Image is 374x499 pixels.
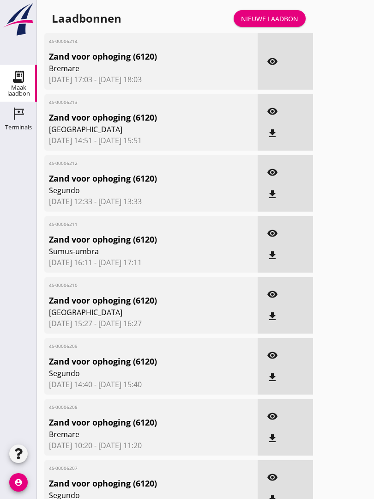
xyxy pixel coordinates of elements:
[49,38,219,45] span: 4S-00006214
[49,135,253,146] span: [DATE] 14:51 - [DATE] 15:51
[49,74,253,85] span: [DATE] 17:03 - [DATE] 18:03
[267,433,278,444] i: file_download
[49,368,219,379] span: Segundo
[49,294,219,307] span: Zand voor ophoging (6120)
[2,2,35,37] img: logo-small.a267ee39.svg
[49,221,219,228] span: 4S-00006211
[49,429,219,440] span: Bremare
[49,343,219,350] span: 4S-00006209
[49,465,219,472] span: 4S-00006207
[267,372,278,383] i: file_download
[49,160,219,167] span: 4S-00006212
[49,257,253,268] span: [DATE] 16:11 - [DATE] 17:11
[49,477,219,490] span: Zand voor ophoging (6120)
[234,10,306,27] a: Nieuwe laadbon
[49,99,219,106] span: 4S-00006213
[49,233,219,246] span: Zand voor ophoging (6120)
[49,318,253,329] span: [DATE] 15:27 - [DATE] 16:27
[267,289,278,300] i: visibility
[49,440,253,451] span: [DATE] 10:20 - [DATE] 11:20
[49,246,219,257] span: Sumus-umbra
[49,282,219,289] span: 4S-00006210
[49,355,219,368] span: Zand voor ophoging (6120)
[49,111,219,124] span: Zand voor ophoging (6120)
[267,350,278,361] i: visibility
[267,56,278,67] i: visibility
[267,250,278,261] i: file_download
[267,167,278,178] i: visibility
[267,189,278,200] i: file_download
[49,404,219,411] span: 4S-00006208
[267,228,278,239] i: visibility
[267,106,278,117] i: visibility
[49,63,219,74] span: Bremare
[241,14,298,24] div: Nieuwe laadbon
[49,124,219,135] span: [GEOGRAPHIC_DATA]
[49,185,219,196] span: Segundo
[49,379,253,390] span: [DATE] 14:40 - [DATE] 15:40
[9,473,28,492] i: account_circle
[49,196,253,207] span: [DATE] 12:33 - [DATE] 13:33
[267,128,278,139] i: file_download
[49,416,219,429] span: Zand voor ophoging (6120)
[52,11,121,26] div: Laadbonnen
[267,472,278,483] i: visibility
[267,311,278,322] i: file_download
[49,172,219,185] span: Zand voor ophoging (6120)
[5,124,32,130] div: Terminals
[267,411,278,422] i: visibility
[49,307,219,318] span: [GEOGRAPHIC_DATA]
[49,50,219,63] span: Zand voor ophoging (6120)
